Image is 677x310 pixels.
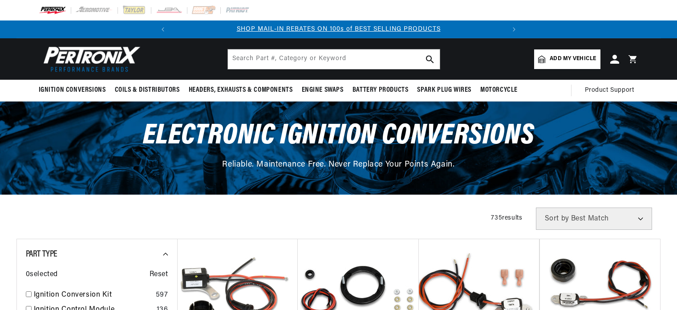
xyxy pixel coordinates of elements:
span: Reset [150,269,168,281]
summary: Ignition Conversions [39,80,110,101]
span: Headers, Exhausts & Components [189,86,293,95]
a: Ignition Conversion Kit [34,290,152,301]
span: Engine Swaps [302,86,344,95]
div: 1 of 2 [172,24,505,34]
a: SHOP MAIL-IN REBATES ON 100s of BEST SELLING PRODUCTS [237,26,441,33]
button: search button [420,49,440,69]
select: Sort by [536,208,652,230]
input: Search Part #, Category or Keyword [228,49,440,69]
span: Part Type [26,250,57,259]
span: Battery Products [353,86,409,95]
button: Translation missing: en.sections.announcements.previous_announcement [154,20,172,38]
span: Spark Plug Wires [417,86,471,95]
div: 597 [156,290,168,301]
summary: Coils & Distributors [110,80,184,101]
summary: Spark Plug Wires [413,80,476,101]
button: Translation missing: en.sections.announcements.next_announcement [505,20,523,38]
img: Pertronix [39,44,141,74]
div: Announcement [172,24,505,34]
span: Add my vehicle [550,55,596,63]
summary: Battery Products [348,80,413,101]
summary: Engine Swaps [297,80,348,101]
span: Motorcycle [480,86,518,95]
span: Product Support [585,86,634,95]
summary: Product Support [585,80,639,101]
slideshow-component: Translation missing: en.sections.announcements.announcement_bar [16,20,661,38]
summary: Motorcycle [476,80,522,101]
summary: Headers, Exhausts & Components [184,80,297,101]
a: Add my vehicle [534,49,600,69]
span: Ignition Conversions [39,86,106,95]
span: Electronic Ignition Conversions [143,122,535,151]
span: Coils & Distributors [115,86,180,95]
span: Sort by [545,215,569,222]
span: 735 results [491,215,522,221]
span: Reliable. Maintenance Free. Never Replace Your Points Again. [222,161,454,169]
span: 0 selected [26,269,58,281]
